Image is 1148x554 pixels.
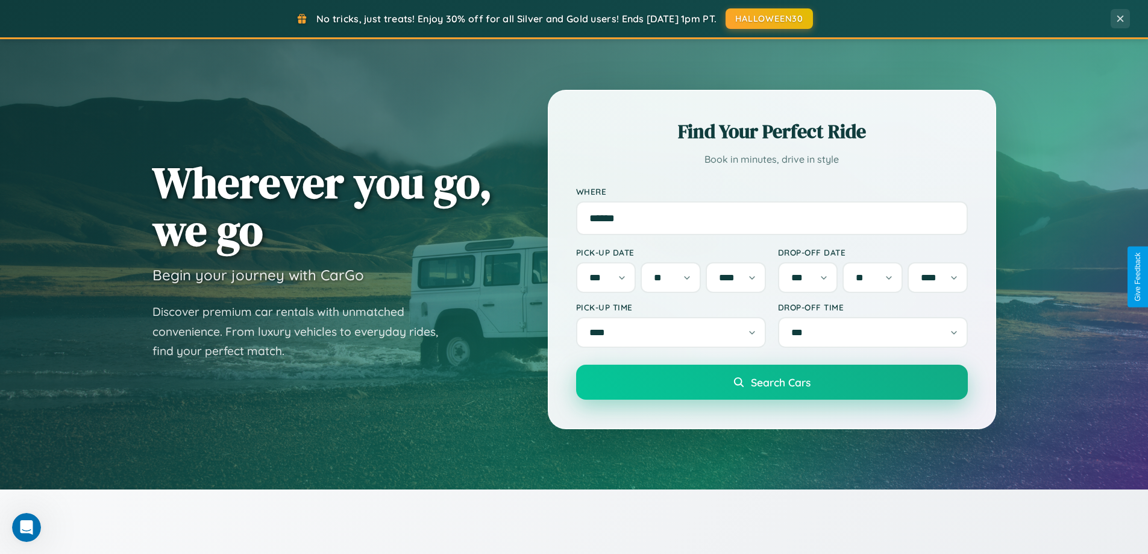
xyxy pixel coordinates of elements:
[316,13,717,25] span: No tricks, just treats! Enjoy 30% off for all Silver and Gold users! Ends [DATE] 1pm PT.
[12,513,41,542] iframe: Intercom live chat
[152,159,492,254] h1: Wherever you go, we go
[576,151,968,168] p: Book in minutes, drive in style
[751,376,811,389] span: Search Cars
[152,302,454,361] p: Discover premium car rentals with unmatched convenience. From luxury vehicles to everyday rides, ...
[576,302,766,312] label: Pick-up Time
[778,247,968,257] label: Drop-off Date
[1134,253,1142,301] div: Give Feedback
[576,186,968,197] label: Where
[576,365,968,400] button: Search Cars
[726,8,813,29] button: HALLOWEEN30
[576,118,968,145] h2: Find Your Perfect Ride
[576,247,766,257] label: Pick-up Date
[152,266,364,284] h3: Begin your journey with CarGo
[778,302,968,312] label: Drop-off Time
